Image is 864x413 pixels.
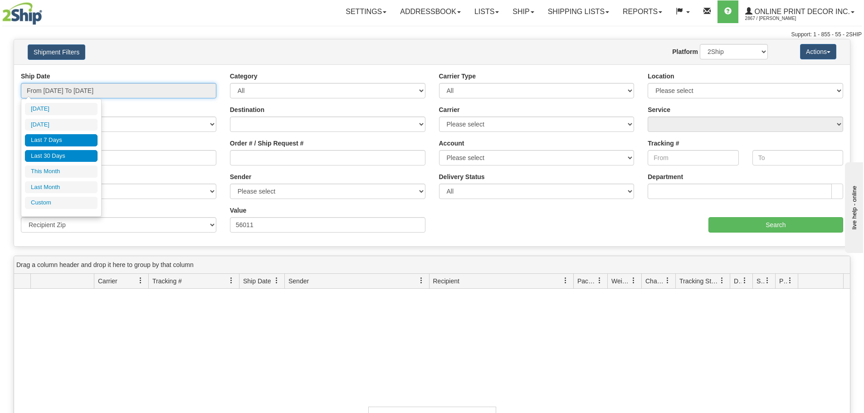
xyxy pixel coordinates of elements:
a: Online Print Decor Inc. 2867 / [PERSON_NAME] [738,0,861,23]
span: Delivery Status [734,277,742,286]
li: This Month [25,165,98,178]
li: Last Month [25,181,98,194]
label: Service [648,105,670,114]
a: Weight filter column settings [626,273,641,288]
label: Ship Date [21,72,50,81]
div: live help - online [7,8,84,15]
a: Delivery Status filter column settings [737,273,752,288]
span: Online Print Decor Inc. [752,8,850,15]
span: Carrier [98,277,117,286]
label: Sender [230,172,251,181]
span: Packages [577,277,596,286]
span: 2867 / [PERSON_NAME] [745,14,813,23]
label: Carrier [439,105,460,114]
label: Carrier Type [439,72,476,81]
li: Custom [25,197,98,209]
span: Weight [611,277,630,286]
label: Value [230,206,247,215]
a: Tracking # filter column settings [224,273,239,288]
span: Recipient [433,277,459,286]
input: Search [708,217,843,233]
a: Ship [506,0,541,23]
a: Tracking Status filter column settings [714,273,730,288]
a: Charge filter column settings [660,273,675,288]
a: Packages filter column settings [592,273,607,288]
label: Account [439,139,464,148]
a: Shipment Issues filter column settings [760,273,775,288]
li: [DATE] [25,119,98,131]
span: Sender [288,277,309,286]
a: Sender filter column settings [414,273,429,288]
input: To [752,150,843,165]
span: Shipment Issues [757,277,764,286]
span: Ship Date [243,277,271,286]
div: grid grouping header [14,256,850,274]
a: Pickup Status filter column settings [782,273,798,288]
button: Actions [800,44,836,59]
label: Delivery Status [439,172,485,181]
input: From [648,150,738,165]
img: logo2867.jpg [2,2,42,25]
a: Carrier filter column settings [133,273,148,288]
a: Reports [616,0,669,23]
iframe: chat widget [843,160,863,253]
a: Ship Date filter column settings [269,273,284,288]
span: Charge [645,277,664,286]
a: Lists [468,0,506,23]
a: Settings [339,0,393,23]
a: Shipping lists [541,0,616,23]
label: Destination [230,105,264,114]
label: Department [648,172,683,181]
label: Order # / Ship Request # [230,139,304,148]
div: Support: 1 - 855 - 55 - 2SHIP [2,31,862,39]
span: Tracking # [152,277,182,286]
label: Platform [672,47,698,56]
li: Last 7 Days [25,134,98,146]
span: Tracking Status [679,277,719,286]
span: Pickup Status [779,277,787,286]
label: Category [230,72,258,81]
li: Last 30 Days [25,150,98,162]
button: Shipment Filters [28,44,85,60]
label: Location [648,72,674,81]
a: Recipient filter column settings [558,273,573,288]
li: [DATE] [25,103,98,115]
a: Addressbook [393,0,468,23]
label: Tracking # [648,139,679,148]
